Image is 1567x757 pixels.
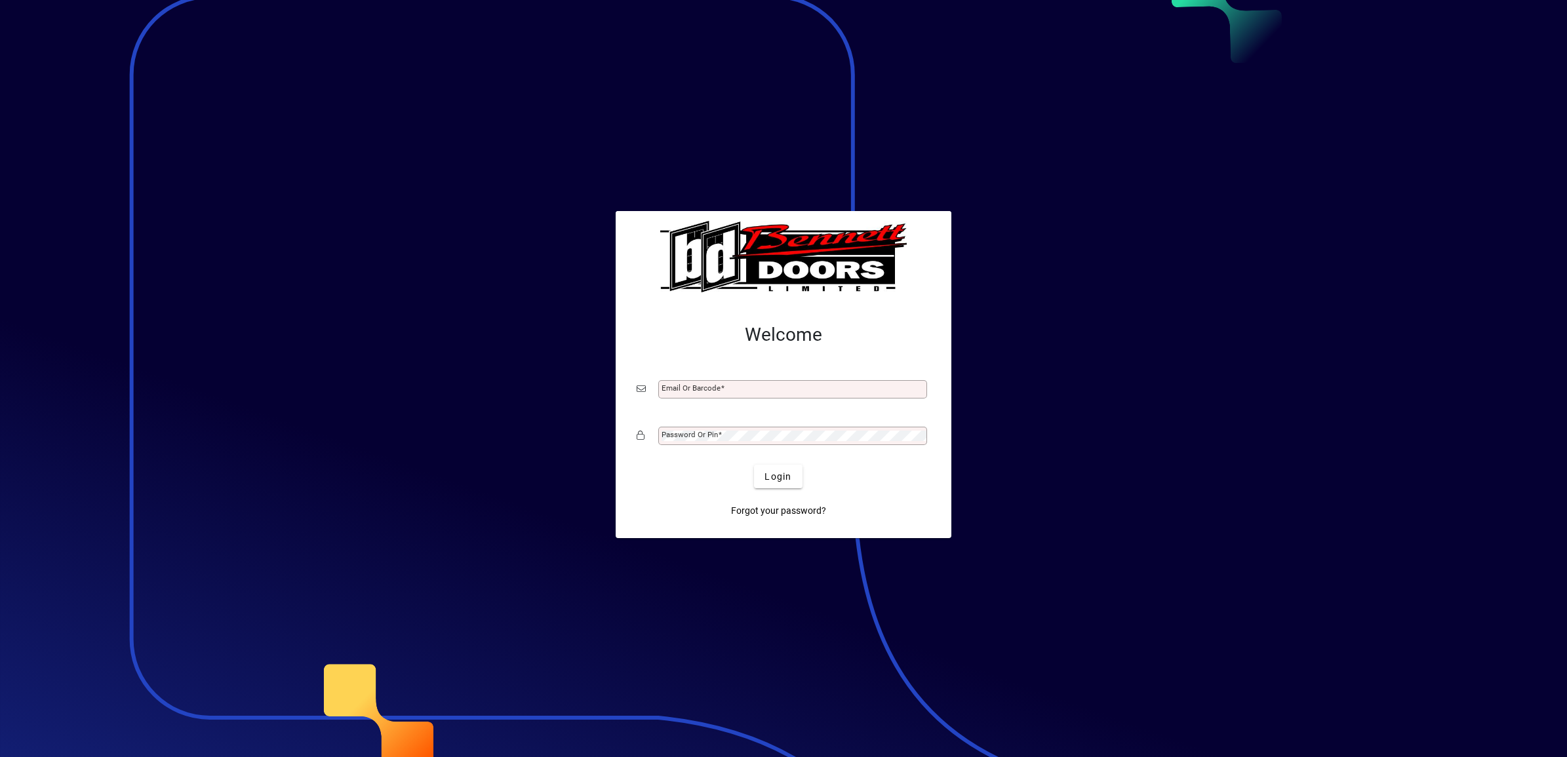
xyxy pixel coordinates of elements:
span: Forgot your password? [731,504,826,518]
span: Login [764,470,791,484]
button: Login [754,465,802,488]
a: Forgot your password? [726,499,831,522]
mat-label: Password or Pin [662,430,718,439]
mat-label: Email or Barcode [662,383,721,393]
h2: Welcome [637,324,930,346]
